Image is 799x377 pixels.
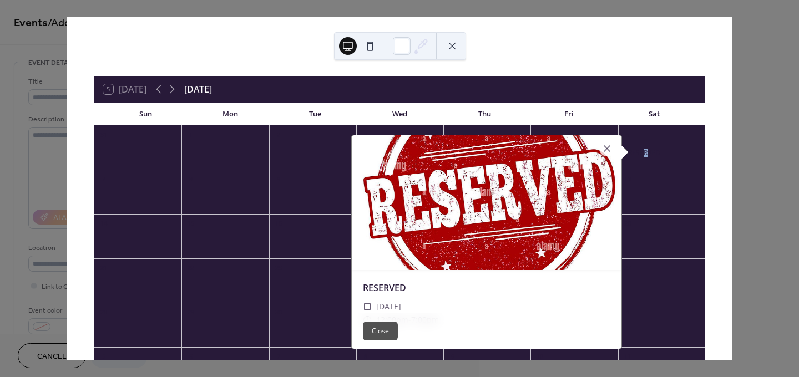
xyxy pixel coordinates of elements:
div: 23 [272,262,285,274]
div: 7 [98,174,110,186]
div: 1 [185,129,197,141]
div: ​ [363,300,372,313]
div: 16 [272,218,285,230]
button: Close [363,322,398,340]
div: 10 [534,351,546,363]
div: 14 [98,218,110,230]
div: 28 [98,307,110,319]
div: 5 [98,351,110,363]
div: [DATE] [184,83,212,96]
div: 22 [185,262,197,274]
div: 3 [360,129,372,141]
div: Mon [188,103,273,125]
div: 8 [360,351,372,363]
div: RESERVED [352,281,621,294]
div: Tue [272,103,357,125]
div: 9 [272,174,285,186]
div: 11 [621,351,634,363]
div: 6 [185,351,197,363]
div: 21 [98,262,110,274]
div: 2 [272,129,285,141]
span: [DATE] [376,300,401,313]
div: Sun [103,103,188,125]
div: Fri [527,103,612,125]
div: 6 [621,129,634,141]
div: Wed [357,103,442,125]
div: 30 [272,307,285,319]
div: 15 [185,218,197,230]
div: RESERVED [628,149,660,157]
div: RESERVED [618,149,705,157]
div: Thu [442,103,527,125]
div: 8 [185,174,197,186]
div: Sat [611,103,696,125]
div: 9 [447,351,459,363]
div: 4 [447,129,459,141]
div: 31 [98,129,110,141]
div: 7 [272,351,285,363]
div: 29 [185,307,197,319]
div: 5 [534,129,546,141]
